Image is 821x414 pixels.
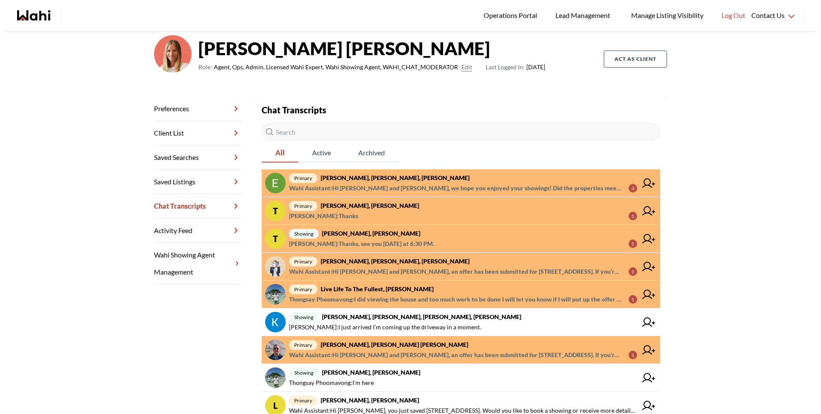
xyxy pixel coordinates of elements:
span: Wahi Assistant : Hi [PERSON_NAME] and [PERSON_NAME], an offer has been submitted for [STREET_ADDR... [289,266,622,277]
input: Search [262,123,660,140]
button: Act as Client [604,50,667,68]
a: showing[PERSON_NAME], [PERSON_NAME], [PERSON_NAME], [PERSON_NAME][PERSON_NAME]:I just arrived I’m... [262,308,660,336]
div: 1 [629,351,637,359]
span: showing [289,312,319,322]
a: showing[PERSON_NAME], [PERSON_NAME]Thongsay Phoomavong:I’m here [262,364,660,392]
strong: Live life To the fullest, [PERSON_NAME] [321,285,434,293]
strong: [PERSON_NAME], [PERSON_NAME], [PERSON_NAME] [321,257,470,265]
span: Wahi Assistant : Hi [PERSON_NAME] and [PERSON_NAME], an offer has been submitted for [STREET_ADDR... [289,350,622,360]
img: chat avatar [265,312,286,332]
a: primary[PERSON_NAME], [PERSON_NAME], [PERSON_NAME]Wahi Assistant:Hi [PERSON_NAME] and [PERSON_NAM... [262,253,660,281]
span: Thongsay Phoomavong : I’m here [289,378,374,388]
img: chat avatar [265,173,286,193]
strong: Chat Transcripts [262,105,326,115]
a: Wahi Showing Agent Management [154,243,241,284]
span: [PERSON_NAME] : Thanks, see you [DATE] at 6:30 PM. [289,239,434,249]
img: chat avatar [265,340,286,360]
strong: [PERSON_NAME] [PERSON_NAME] [198,35,545,61]
a: Preferences [154,97,241,121]
span: [PERSON_NAME] : Thanks [289,211,358,221]
strong: [PERSON_NAME], [PERSON_NAME] [322,369,420,376]
button: All [262,144,298,163]
strong: [PERSON_NAME], [PERSON_NAME] [322,230,420,237]
span: Agent, Ops, Admin, Licensed Wahi Expert, Wahi Showing Agent, WAHI_CHAT_MODERATOR [214,62,458,72]
a: primary[PERSON_NAME], [PERSON_NAME] [PERSON_NAME]Wahi Assistant:Hi [PERSON_NAME] and [PERSON_NAME... [262,336,660,364]
button: Active [298,144,345,163]
span: primary [289,257,317,266]
a: Wahi homepage [17,10,50,21]
div: 1 [629,240,637,248]
strong: [PERSON_NAME], [PERSON_NAME], [PERSON_NAME] [321,174,470,181]
span: Operations Portal [484,10,540,21]
a: Client List [154,121,241,145]
a: primaryLive life To the fullest, [PERSON_NAME]Thongsay Phoomavong:I did viewing the house and too... [262,281,660,308]
div: 3 [629,184,637,192]
img: chat avatar [265,367,286,388]
a: Saved Listings [154,170,241,194]
span: Manage Listing Visibility [629,10,706,21]
a: Tprimary[PERSON_NAME], [PERSON_NAME][PERSON_NAME]:Thanks1 [262,197,660,225]
button: Edit [461,62,472,72]
a: Tshowing[PERSON_NAME], [PERSON_NAME][PERSON_NAME]:Thanks, see you [DATE] at 6:30 PM.1 [262,225,660,253]
span: [DATE] [486,62,545,72]
span: Log Out [721,10,745,21]
a: Activity Feed [154,219,241,243]
div: 1 [629,267,637,276]
strong: [PERSON_NAME], [PERSON_NAME], [PERSON_NAME], [PERSON_NAME] [322,313,521,320]
span: Wahi Assistant : Hi [PERSON_NAME] and [PERSON_NAME], we hope you enjoyed your showings! Did the p... [289,183,622,193]
img: chat avatar [265,284,286,305]
button: Archived [345,144,399,163]
span: primary [289,173,317,183]
span: primary [289,284,317,294]
img: 0f07b375cde2b3f9.png [154,35,192,73]
img: chat avatar [265,256,286,277]
a: Chat Transcripts [154,194,241,219]
div: 1 [629,295,637,304]
div: T [265,201,286,221]
span: primary [289,201,317,211]
strong: [PERSON_NAME], [PERSON_NAME] [PERSON_NAME] [321,341,468,348]
div: 1 [629,212,637,220]
span: primary [289,396,317,405]
div: T [265,228,286,249]
span: [PERSON_NAME] : I just arrived I’m coming up the driveway in a moment. [289,322,481,332]
span: primary [289,340,317,350]
span: showing [289,229,319,239]
a: Saved Searches [154,145,241,170]
span: Lead Management [555,10,613,21]
a: primary[PERSON_NAME], [PERSON_NAME], [PERSON_NAME]Wahi Assistant:Hi [PERSON_NAME] and [PERSON_NAM... [262,169,660,197]
strong: [PERSON_NAME], [PERSON_NAME] [321,396,419,404]
span: Last Logged In: [486,63,525,71]
span: Role: [198,62,212,72]
span: showing [289,368,319,378]
strong: [PERSON_NAME], [PERSON_NAME] [321,202,419,209]
span: Thongsay Phoomavong : I did viewing the house and too much work to be done I will let you know if... [289,294,622,305]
